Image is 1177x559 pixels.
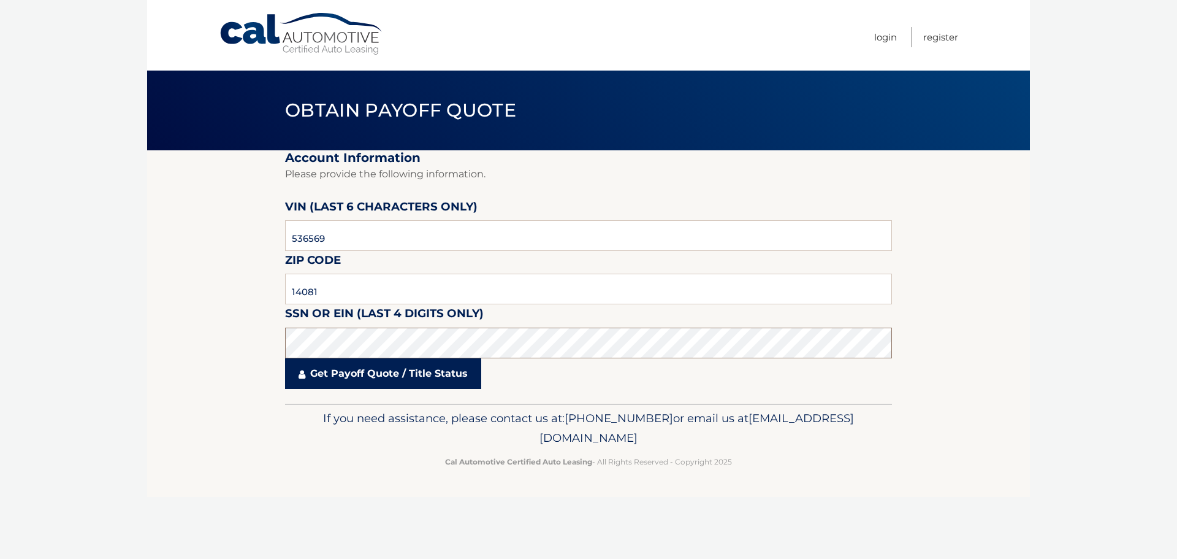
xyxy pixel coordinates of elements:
[565,411,673,425] span: [PHONE_NUMBER]
[293,455,884,468] p: - All Rights Reserved - Copyright 2025
[293,409,884,448] p: If you need assistance, please contact us at: or email us at
[285,99,516,121] span: Obtain Payoff Quote
[923,27,958,47] a: Register
[874,27,897,47] a: Login
[219,12,384,56] a: Cal Automotive
[285,358,481,389] a: Get Payoff Quote / Title Status
[285,304,484,327] label: SSN or EIN (last 4 digits only)
[285,166,892,183] p: Please provide the following information.
[285,251,341,274] label: Zip Code
[285,198,478,220] label: VIN (last 6 characters only)
[445,457,592,466] strong: Cal Automotive Certified Auto Leasing
[285,150,892,166] h2: Account Information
